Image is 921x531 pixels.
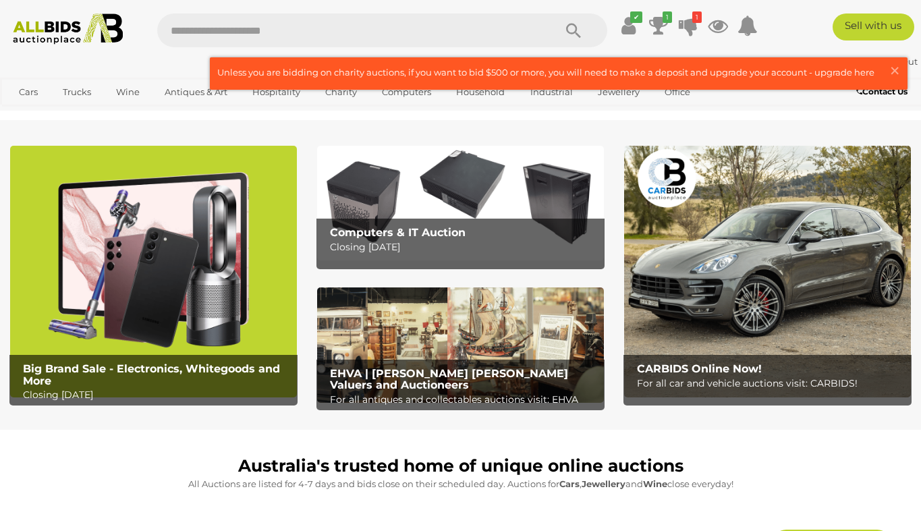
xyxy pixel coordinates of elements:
strong: Wine [643,478,667,489]
b: EHVA | [PERSON_NAME] [PERSON_NAME] Valuers and Auctioneers [330,367,568,392]
p: All Auctions are listed for 4-7 days and bids close on their scheduled day. Auctions for , and cl... [17,476,904,492]
b: Contact Us [856,86,908,96]
b: Computers & IT Auction [330,226,466,239]
img: Big Brand Sale - Electronics, Whitegoods and More [10,146,297,397]
b: Big Brand Sale - Electronics, Whitegoods and More [23,362,280,387]
button: Search [540,13,607,47]
p: For all car and vehicle auctions visit: CARBIDS! [637,375,905,392]
b: CARBIDS Online Now! [637,362,762,375]
a: 1 [648,13,669,38]
i: 1 [663,11,672,23]
strong: Jewellery [582,478,625,489]
a: Wine [107,81,148,103]
a: Antiques & Art [156,81,236,103]
span: | [874,56,876,67]
a: Cars [10,81,47,103]
p: Closing [DATE] [23,387,291,403]
a: Contact Us [856,84,911,99]
a: Charity [316,81,366,103]
p: For all antiques and collectables auctions visit: EHVA [330,391,598,408]
i: ✔ [630,11,642,23]
strong: theozstore [814,56,872,67]
a: Big Brand Sale - Electronics, Whitegoods and More Big Brand Sale - Electronics, Whitegoods and Mo... [10,146,297,397]
a: Sign Out [878,56,918,67]
p: Closing [DATE] [330,239,598,256]
h1: Australia's trusted home of unique online auctions [17,457,904,476]
a: Office [656,81,699,103]
img: Allbids.com.au [7,13,130,45]
a: Computers & IT Auction Computers & IT Auction Closing [DATE] [317,146,604,260]
img: EHVA | Evans Hastings Valuers and Auctioneers [317,287,604,402]
a: [GEOGRAPHIC_DATA] [63,103,176,125]
a: 1 [678,13,698,38]
a: Hospitality [244,81,309,103]
a: Household [447,81,513,103]
a: Computers [373,81,440,103]
a: Jewellery [589,81,648,103]
strong: Cars [559,478,580,489]
a: CARBIDS Online Now! CARBIDS Online Now! For all car and vehicle auctions visit: CARBIDS! [624,146,911,397]
a: ✔ [619,13,639,38]
a: Trucks [54,81,100,103]
a: Sell with us [833,13,915,40]
img: CARBIDS Online Now! [624,146,911,397]
img: Computers & IT Auction [317,146,604,260]
span: × [889,57,901,84]
a: Industrial [522,81,582,103]
i: 1 [692,11,702,23]
a: Sports [10,103,55,125]
a: EHVA | Evans Hastings Valuers and Auctioneers EHVA | [PERSON_NAME] [PERSON_NAME] Valuers and Auct... [317,287,604,402]
a: theozstore [814,56,874,67]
